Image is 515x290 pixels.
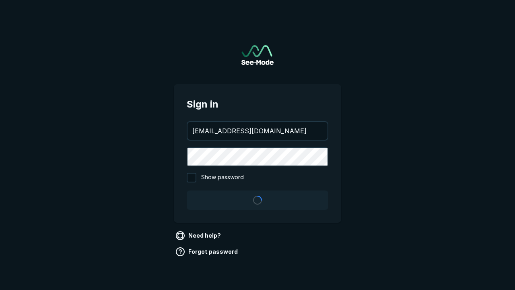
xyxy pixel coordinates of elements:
img: See-Mode Logo [241,45,274,65]
a: Go to sign in [241,45,274,65]
a: Need help? [174,229,224,242]
a: Forgot password [174,245,241,258]
span: Show password [201,173,244,182]
input: your@email.com [187,122,328,140]
span: Sign in [187,97,328,112]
